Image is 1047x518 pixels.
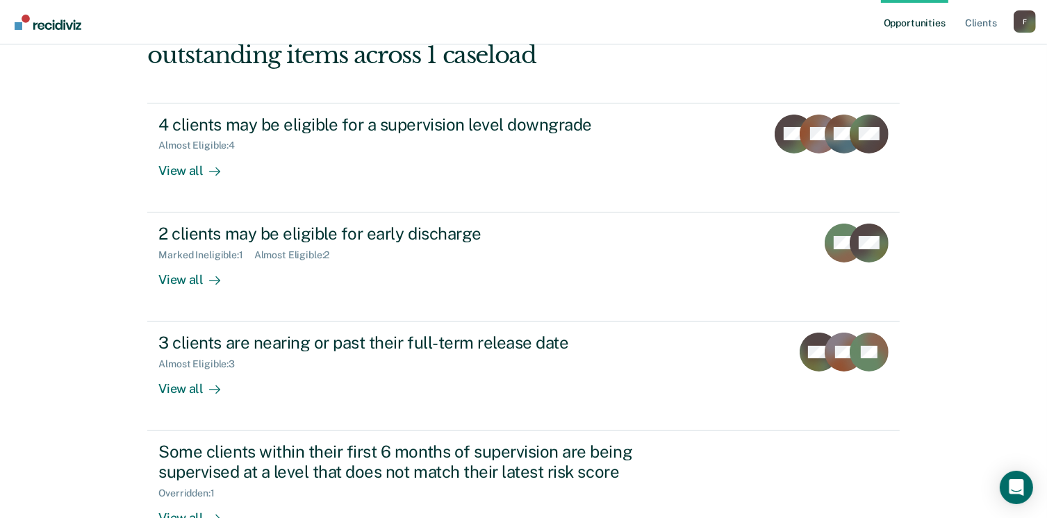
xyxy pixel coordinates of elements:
[254,249,341,261] div: Almost Eligible : 2
[158,151,236,178] div: View all
[147,321,899,431] a: 3 clients are nearing or past their full-term release dateAlmost Eligible:3View all
[147,212,899,321] a: 2 clients may be eligible for early dischargeMarked Ineligible:1Almost Eligible:2View all
[158,333,646,353] div: 3 clients are nearing or past their full-term release date
[15,15,81,30] img: Recidiviz
[147,12,749,69] div: Hi, [PERSON_NAME]. We’ve found some outstanding items across 1 caseload
[158,115,646,135] div: 4 clients may be eligible for a supervision level downgrade
[158,358,246,370] div: Almost Eligible : 3
[1014,10,1036,33] button: Profile dropdown button
[1014,10,1036,33] div: F
[158,370,236,397] div: View all
[158,249,254,261] div: Marked Ineligible : 1
[158,487,225,499] div: Overridden : 1
[158,140,246,151] div: Almost Eligible : 4
[158,224,646,244] div: 2 clients may be eligible for early discharge
[158,260,236,287] div: View all
[147,103,899,212] a: 4 clients may be eligible for a supervision level downgradeAlmost Eligible:4View all
[158,442,646,482] div: Some clients within their first 6 months of supervision are being supervised at a level that does...
[1000,471,1033,504] div: Open Intercom Messenger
